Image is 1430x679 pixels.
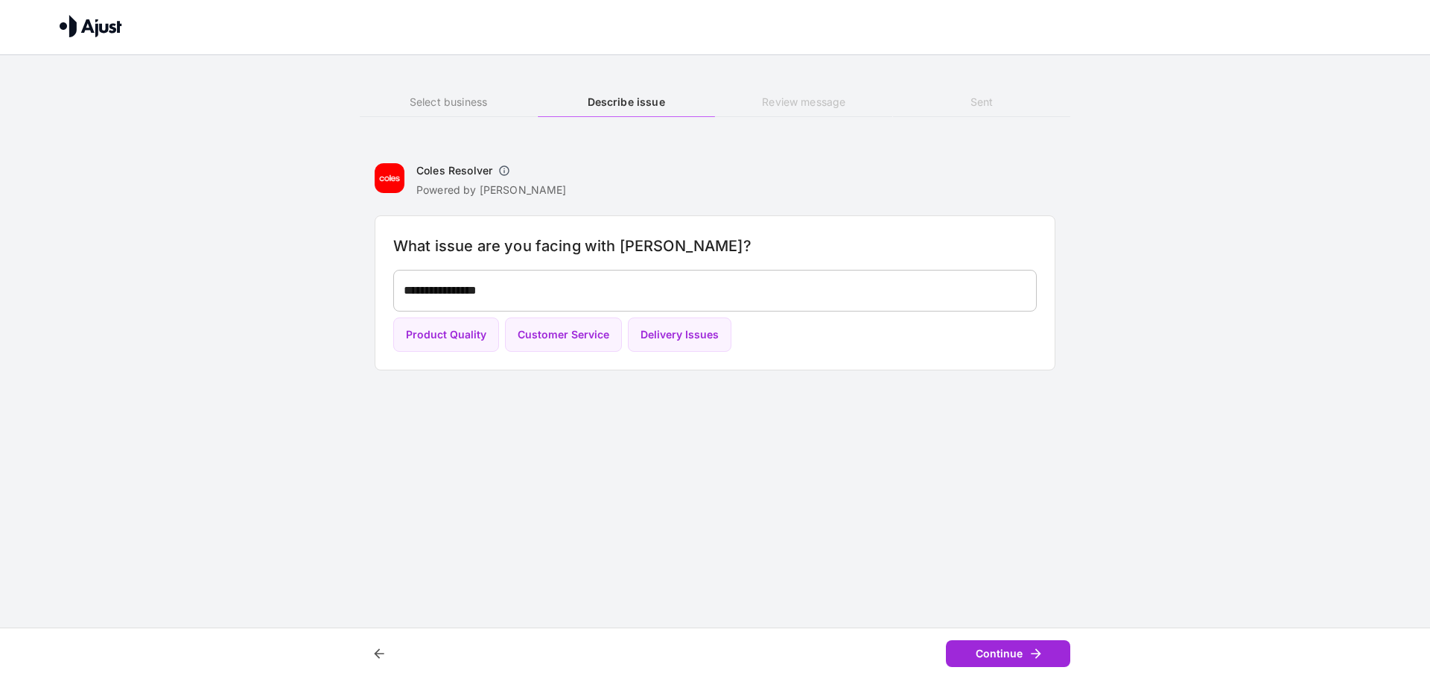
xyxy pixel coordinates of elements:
[416,163,492,178] h6: Coles Resolver
[375,163,404,193] img: Coles
[893,94,1070,110] h6: Sent
[360,94,537,110] h6: Select business
[60,15,122,37] img: Ajust
[505,318,622,353] button: Customer Service
[715,94,892,110] h6: Review message
[628,318,731,353] button: Delivery Issues
[946,640,1070,668] button: Continue
[393,234,1037,258] h6: What issue are you facing with [PERSON_NAME]?
[416,183,567,198] p: Powered by [PERSON_NAME]
[538,94,715,110] h6: Describe issue
[393,318,499,353] button: Product Quality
